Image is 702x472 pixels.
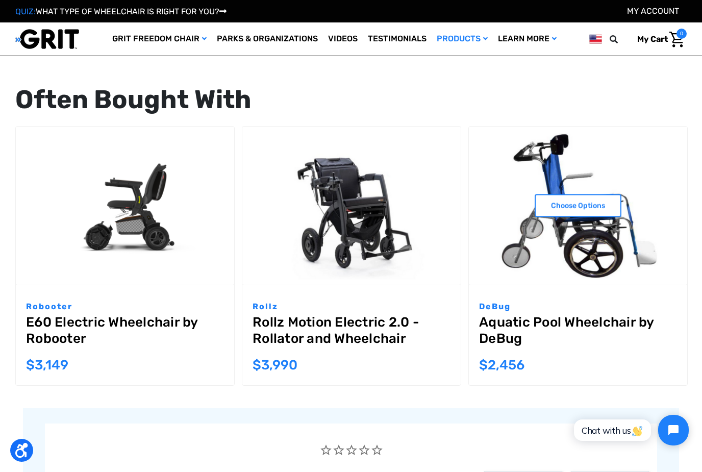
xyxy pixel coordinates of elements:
a: E60 Electric Wheelchair by Robooter,$3,149.00 [16,127,234,285]
p: DeBug [479,301,677,313]
a: QUIZ:WHAT TYPE OF WHEELCHAIR IS RIGHT FOR YOU? [15,7,227,16]
a: Products [432,22,493,56]
p: Rollz [253,301,450,313]
span: My Cart [637,34,668,44]
img: GRIT All-Terrain Wheelchair and Mobility Equipment [15,29,79,49]
span: 0 [676,29,687,39]
div: Often Bought With [15,86,687,114]
img: Aquatic Pool Wheelchair by DeBug [469,133,687,279]
a: Learn More [493,22,562,56]
a: Videos [323,22,363,56]
a: Aquatic Pool Wheelchair by DeBug,$2,456.00 [469,127,687,285]
a: Account [627,6,679,16]
span: $3,990 [253,357,297,373]
a: E60 Electric Wheelchair by Robooter,$3,149.00 [26,314,224,351]
img: E60 Electric Wheelchair by Robooter [16,127,234,285]
img: us.png [589,33,602,45]
img: Cart [669,32,684,47]
p: Robooter [26,301,224,313]
a: Parks & Organizations [212,22,323,56]
a: Aquatic Pool Wheelchair by DeBug,$2,456.00 [479,314,677,351]
a: Testimonials [363,22,432,56]
span: $2,456 [479,357,524,373]
a: Choose Options [535,194,621,217]
iframe: Tidio Chat [563,406,697,454]
input: Search [614,29,630,50]
a: Rollz Motion Electric 2.0 - Rollator and Wheelchair,$3,990.00 [253,314,450,351]
span: QUIZ: [15,7,36,16]
span: $3,149 [26,357,68,373]
a: Cart with 0 items [630,29,687,50]
a: GRIT Freedom Chair [107,22,212,56]
a: Rollz Motion Electric 2.0 - Rollator and Wheelchair,$3,990.00 [242,127,461,285]
img: Rollz Motion Electric 2.0 - Rollator and Wheelchair [242,127,461,285]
